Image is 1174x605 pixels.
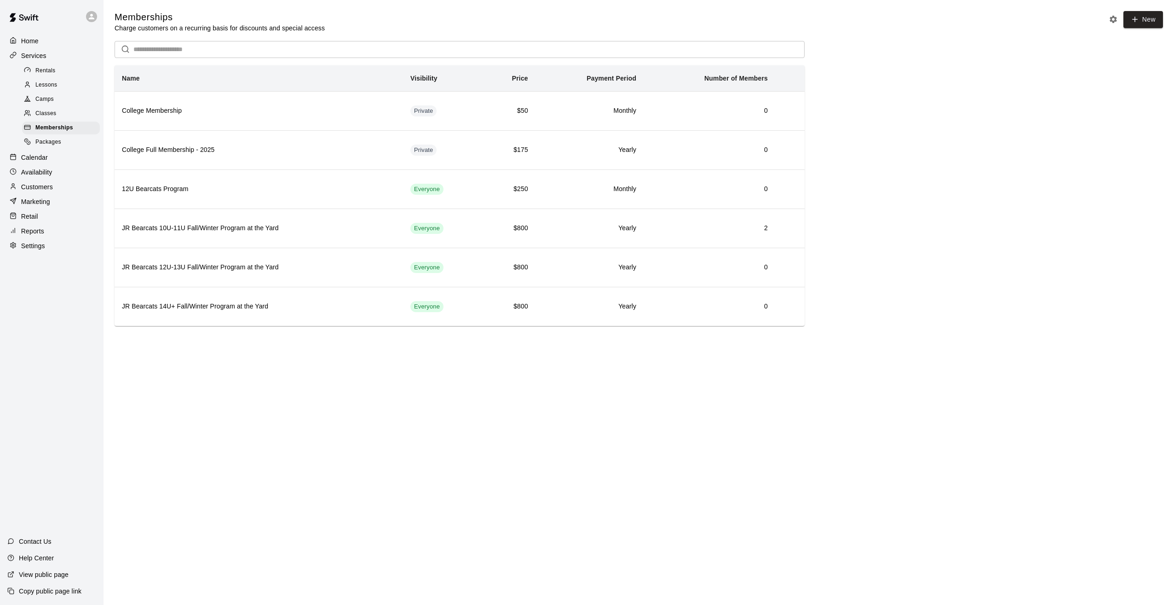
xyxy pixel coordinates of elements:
[7,34,96,48] a: Home
[410,146,437,155] span: Private
[21,182,53,192] p: Customers
[19,587,81,596] p: Copy public page link
[410,302,443,311] span: Everyone
[410,301,443,312] div: This membership is visible to all customers
[7,209,96,223] a: Retail
[19,570,69,579] p: View public page
[22,107,100,120] div: Classes
[122,184,396,194] h6: 12U Bearcats Program
[21,153,48,162] p: Calendar
[1123,11,1163,28] a: New
[7,165,96,179] a: Availability
[21,241,45,250] p: Settings
[22,136,100,149] div: Packages
[35,109,56,118] span: Classes
[491,223,528,233] h6: $800
[1106,12,1120,26] button: Memberships settings
[22,107,104,121] a: Classes
[21,51,46,60] p: Services
[410,184,443,195] div: This membership is visible to all customers
[35,81,58,90] span: Lessons
[410,223,443,234] div: This membership is visible to all customers
[410,224,443,233] span: Everyone
[651,106,768,116] h6: 0
[410,185,443,194] span: Everyone
[7,239,96,253] a: Settings
[704,75,768,82] b: Number of Members
[651,223,768,233] h6: 2
[122,302,396,312] h6: JR Bearcats 14U+ Fall/Winter Program at the Yard
[21,212,38,221] p: Retail
[19,553,54,563] p: Help Center
[22,78,104,92] a: Lessons
[410,262,443,273] div: This membership is visible to all customers
[21,197,50,206] p: Marketing
[122,223,396,233] h6: JR Bearcats 10U-11U Fall/Winter Program at the Yard
[22,135,104,150] a: Packages
[22,122,100,134] div: Memberships
[410,145,437,156] div: This membership is hidden from the memberships page
[115,23,325,33] p: Charge customers on a recurring basis for discounts and special access
[122,262,396,273] h6: JR Bearcats 12U-13U Fall/Winter Program at the Yard
[512,75,528,82] b: Price
[543,184,636,194] h6: Monthly
[7,224,96,238] a: Reports
[122,75,140,82] b: Name
[651,184,768,194] h6: 0
[491,145,528,155] h6: $175
[7,195,96,209] a: Marketing
[35,123,73,133] span: Memberships
[22,79,100,92] div: Lessons
[651,145,768,155] h6: 0
[7,180,96,194] a: Customers
[21,168,52,177] p: Availability
[22,64,100,77] div: Rentals
[122,106,396,116] h6: College Membership
[491,106,528,116] h6: $50
[7,49,96,63] a: Services
[651,262,768,273] h6: 0
[21,227,44,236] p: Reports
[587,75,636,82] b: Payment Period
[115,65,805,326] table: simple table
[543,106,636,116] h6: Monthly
[22,93,100,106] div: Camps
[22,121,104,135] a: Memberships
[410,105,437,116] div: This membership is hidden from the memberships page
[543,223,636,233] h6: Yearly
[115,11,325,23] h5: Memberships
[410,75,437,82] b: Visibility
[35,95,54,104] span: Camps
[543,262,636,273] h6: Yearly
[491,302,528,312] h6: $800
[7,151,96,164] a: Calendar
[491,262,528,273] h6: $800
[410,263,443,272] span: Everyone
[35,138,61,147] span: Packages
[35,66,56,76] span: Rentals
[19,537,52,546] p: Contact Us
[21,36,39,46] p: Home
[543,302,636,312] h6: Yearly
[491,184,528,194] h6: $250
[651,302,768,312] h6: 0
[22,64,104,78] a: Rentals
[22,93,104,107] a: Camps
[543,145,636,155] h6: Yearly
[410,107,437,116] span: Private
[122,145,396,155] h6: College Full Membership - 2025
